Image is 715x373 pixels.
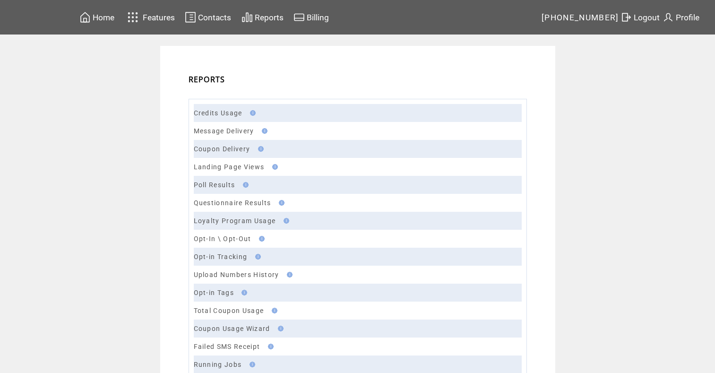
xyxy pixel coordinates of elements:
img: help.gif [256,236,265,242]
a: Contacts [183,10,233,25]
span: REPORTS [189,74,225,85]
a: Loyalty Program Usage [194,217,276,225]
img: exit.svg [620,11,632,23]
a: Opt-in Tags [194,289,234,296]
span: Reports [255,13,284,22]
span: [PHONE_NUMBER] [542,13,619,22]
img: help.gif [247,362,255,367]
img: help.gif [259,128,267,134]
span: Logout [634,13,660,22]
a: Opt-in Tracking [194,253,248,260]
img: help.gif [239,290,247,295]
a: Coupon Delivery [194,145,250,153]
a: Questionnaire Results [194,199,271,207]
img: help.gif [247,110,256,116]
img: help.gif [276,200,284,206]
span: Profile [676,13,699,22]
a: Coupon Usage Wizard [194,325,270,332]
a: Features [123,8,177,26]
span: Billing [307,13,329,22]
img: home.svg [79,11,91,23]
a: Logout [619,10,661,25]
span: Features [143,13,175,22]
img: help.gif [252,254,261,260]
a: Opt-In \ Opt-Out [194,235,251,243]
span: Home [93,13,114,22]
img: help.gif [269,164,278,170]
a: Reports [240,10,285,25]
img: help.gif [269,308,277,313]
a: Home [78,10,116,25]
img: profile.svg [663,11,674,23]
img: help.gif [240,182,249,188]
a: Landing Page Views [194,163,265,171]
a: Billing [292,10,330,25]
img: creidtcard.svg [293,11,305,23]
img: help.gif [265,344,274,349]
img: help.gif [281,218,289,224]
img: help.gif [275,326,284,331]
img: help.gif [255,146,264,152]
a: Profile [661,10,701,25]
a: Poll Results [194,181,235,189]
a: Failed SMS Receipt [194,343,260,350]
a: Upload Numbers History [194,271,279,278]
img: features.svg [125,9,141,25]
a: Credits Usage [194,109,242,117]
img: help.gif [284,272,293,278]
span: Contacts [198,13,231,22]
a: Total Coupon Usage [194,307,264,314]
img: contacts.svg [185,11,196,23]
a: Message Delivery [194,127,254,135]
img: chart.svg [241,11,253,23]
a: Running Jobs [194,361,242,368]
